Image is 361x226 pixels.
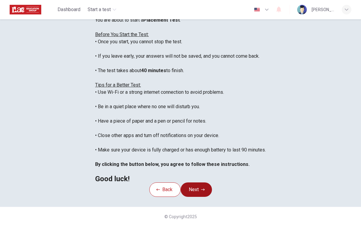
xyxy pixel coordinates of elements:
[143,17,180,23] b: Placement Test
[312,6,335,13] div: [PERSON_NAME]
[95,82,141,88] u: Tips for a Better Test:
[95,17,266,182] div: You are about to start a . • Once you start, you cannot stop the test. • If you leave early, your...
[141,68,166,73] b: 40 minutes
[164,214,197,219] span: © Copyright 2025
[149,182,181,197] button: Back
[297,5,307,14] img: Profile picture
[95,32,149,37] u: Before You Start the Test:
[58,6,80,13] span: Dashboard
[55,4,83,15] button: Dashboard
[181,182,212,197] button: Next
[10,4,55,16] a: ILAC logo
[253,8,261,12] img: en
[10,4,41,16] img: ILAC logo
[85,4,119,15] button: Start a test
[95,161,250,167] b: By clicking the button below, you agree to follow these instructions.
[95,175,266,182] h2: Good luck!
[88,6,111,13] span: Start a test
